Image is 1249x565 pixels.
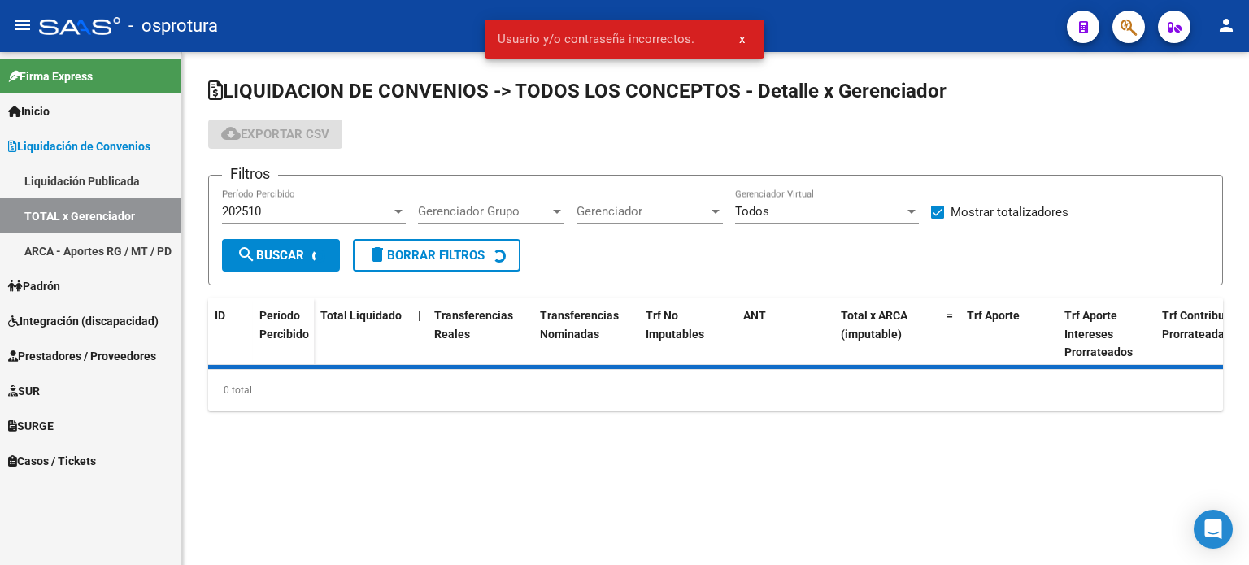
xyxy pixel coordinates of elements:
span: - osprotura [128,8,218,44]
span: ANT [743,309,766,322]
span: Integración (discapacidad) [8,312,159,330]
span: Prestadores / Proveedores [8,347,156,365]
span: SUR [8,382,40,400]
button: Buscar [222,239,340,272]
span: x [739,32,745,46]
span: Casos / Tickets [8,452,96,470]
span: SURGE [8,417,54,435]
span: Exportar CSV [221,127,329,141]
datatable-header-cell: ANT [737,298,834,370]
mat-icon: menu [13,15,33,35]
span: Todos [735,204,769,219]
span: Período Percibido [259,309,309,341]
div: 0 total [208,370,1223,411]
mat-icon: person [1216,15,1236,35]
span: Total Liquidado [320,309,402,322]
mat-icon: cloud_download [221,124,241,143]
span: Transferencias Reales [434,309,513,341]
datatable-header-cell: Total x ARCA (imputable) [834,298,940,370]
span: 202510 [222,204,261,219]
button: Exportar CSV [208,120,342,149]
span: Gerenciador [577,204,708,219]
span: Total x ARCA (imputable) [841,309,907,341]
span: Trf Aporte Intereses Prorrateados [1064,309,1133,359]
span: Buscar [237,248,304,263]
span: Firma Express [8,67,93,85]
datatable-header-cell: Transferencias Nominadas [533,298,639,370]
span: | [418,309,421,322]
datatable-header-cell: Período Percibido [253,298,314,367]
mat-icon: search [237,245,256,264]
datatable-header-cell: Trf Aporte [960,298,1058,370]
datatable-header-cell: ID [208,298,253,367]
span: Liquidación de Convenios [8,137,150,155]
span: Transferencias Nominadas [540,309,619,341]
datatable-header-cell: Transferencias Reales [428,298,533,370]
span: Padrón [8,277,60,295]
datatable-header-cell: | [411,298,428,370]
datatable-header-cell: Trf Aporte Intereses Prorrateados [1058,298,1155,370]
span: = [947,309,953,322]
span: Inicio [8,102,50,120]
div: Open Intercom Messenger [1194,510,1233,549]
datatable-header-cell: Trf No Imputables [639,298,737,370]
mat-icon: delete [368,245,387,264]
span: Borrar Filtros [368,248,485,263]
span: LIQUIDACION DE CONVENIOS -> TODOS LOS CONCEPTOS - Detalle x Gerenciador [208,80,947,102]
span: Usuario y/o contraseña incorrectos. [498,31,694,47]
span: Trf No Imputables [646,309,704,341]
span: Mostrar totalizadores [951,202,1068,222]
span: Gerenciador Grupo [418,204,550,219]
span: Trf Contribucion Prorrateada [1162,309,1247,341]
h3: Filtros [222,163,278,185]
button: x [726,24,758,54]
span: ID [215,309,225,322]
datatable-header-cell: = [940,298,960,370]
span: Trf Aporte [967,309,1020,322]
datatable-header-cell: Total Liquidado [314,298,411,370]
button: Borrar Filtros [353,239,520,272]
